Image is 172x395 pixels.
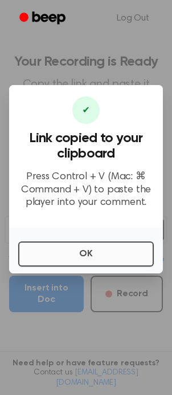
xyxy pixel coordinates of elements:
[18,131,154,162] h3: Link copied to your clipboard
[18,171,154,209] p: Press Control + V (Mac: ⌘ Command + V) to paste the player into your comment.
[72,96,100,124] div: ✔
[11,7,76,30] a: Beep
[105,5,161,32] a: Log Out
[18,241,154,267] button: OK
